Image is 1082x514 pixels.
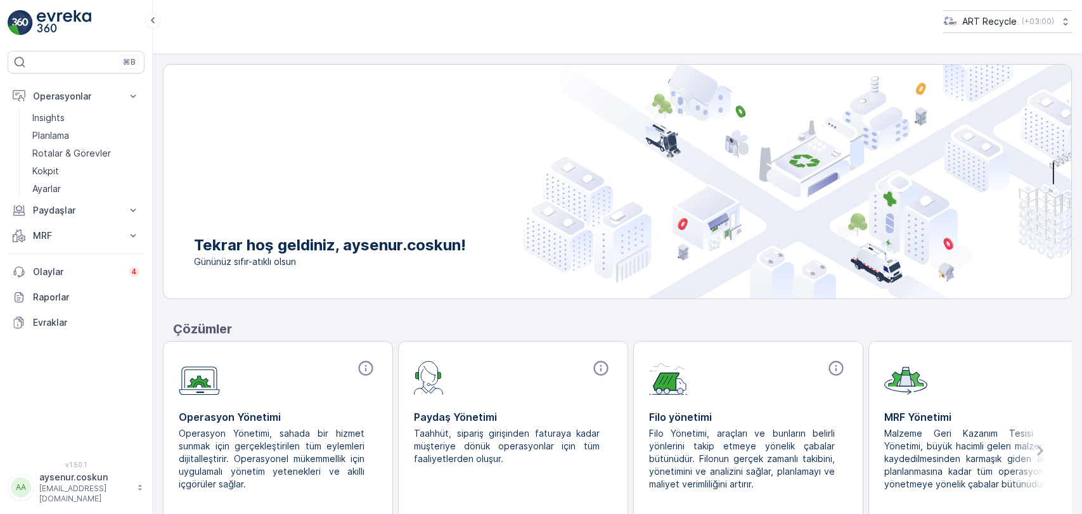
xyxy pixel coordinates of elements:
img: module-icon [884,359,927,395]
p: Filo yönetimi [649,409,847,425]
p: Malzeme Geri Kazanım Tesisi (MRF) Yönetimi, büyük hacimli gelen malzemelerin kaydedilmesinden kar... [884,427,1072,491]
p: Insights [32,112,65,124]
p: Paydaşlar [33,204,119,217]
p: Rotalar & Görevler [32,147,111,160]
p: Paydaş Yönetimi [414,409,612,425]
p: Kokpit [32,165,59,177]
button: AAaysenur.coskun[EMAIL_ADDRESS][DOMAIN_NAME] [8,471,145,504]
p: Raporlar [33,291,139,304]
p: Planlama [32,129,69,142]
p: Tekrar hoş geldiniz, aysenur.coskun! [194,235,466,255]
img: logo_light-DOdMpM7g.png [37,10,91,35]
p: ( +03:00 ) [1022,16,1054,27]
div: AA [11,477,31,498]
p: 4 [131,267,137,277]
img: module-icon [179,359,220,395]
button: ART Recycle(+03:00) [943,10,1072,33]
a: Olaylar4 [8,259,145,285]
span: Gününüz sıfır-atıklı olsun [194,255,466,268]
p: Operasyon Yönetimi [179,409,377,425]
img: city illustration [523,65,1071,299]
a: Rotalar & Görevler [27,145,145,162]
p: [EMAIL_ADDRESS][DOMAIN_NAME] [39,484,131,504]
img: module-icon [649,359,688,395]
p: Operasyonlar [33,90,119,103]
p: Evraklar [33,316,139,329]
p: ⌘B [123,57,136,67]
a: Raporlar [8,285,145,310]
p: Filo Yönetimi, araçları ve bunların belirli yönlerini takip etmeye yönelik çabalar bütünüdür. Fil... [649,427,837,491]
a: Evraklar [8,310,145,335]
a: Ayarlar [27,180,145,198]
button: Operasyonlar [8,84,145,109]
a: Kokpit [27,162,145,180]
p: ART Recycle [962,15,1017,28]
p: Çözümler [173,319,1072,338]
img: logo [8,10,33,35]
a: Insights [27,109,145,127]
button: MRF [8,223,145,248]
p: aysenur.coskun [39,471,131,484]
span: v 1.50.1 [8,461,145,468]
p: Taahhüt, sipariş girişinden faturaya kadar müşteriye dönük operasyonlar için tüm faaliyetlerden o... [414,427,602,465]
p: Operasyon Yönetimi, sahada bir hizmet sunmak için gerçekleştirilen tüm eylemleri dijitalleştirir.... [179,427,367,491]
img: module-icon [414,359,444,395]
p: Olaylar [33,266,121,278]
img: image_23.png [943,15,957,29]
button: Paydaşlar [8,198,145,223]
p: Ayarlar [32,183,61,195]
p: MRF [33,229,119,242]
a: Planlama [27,127,145,145]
